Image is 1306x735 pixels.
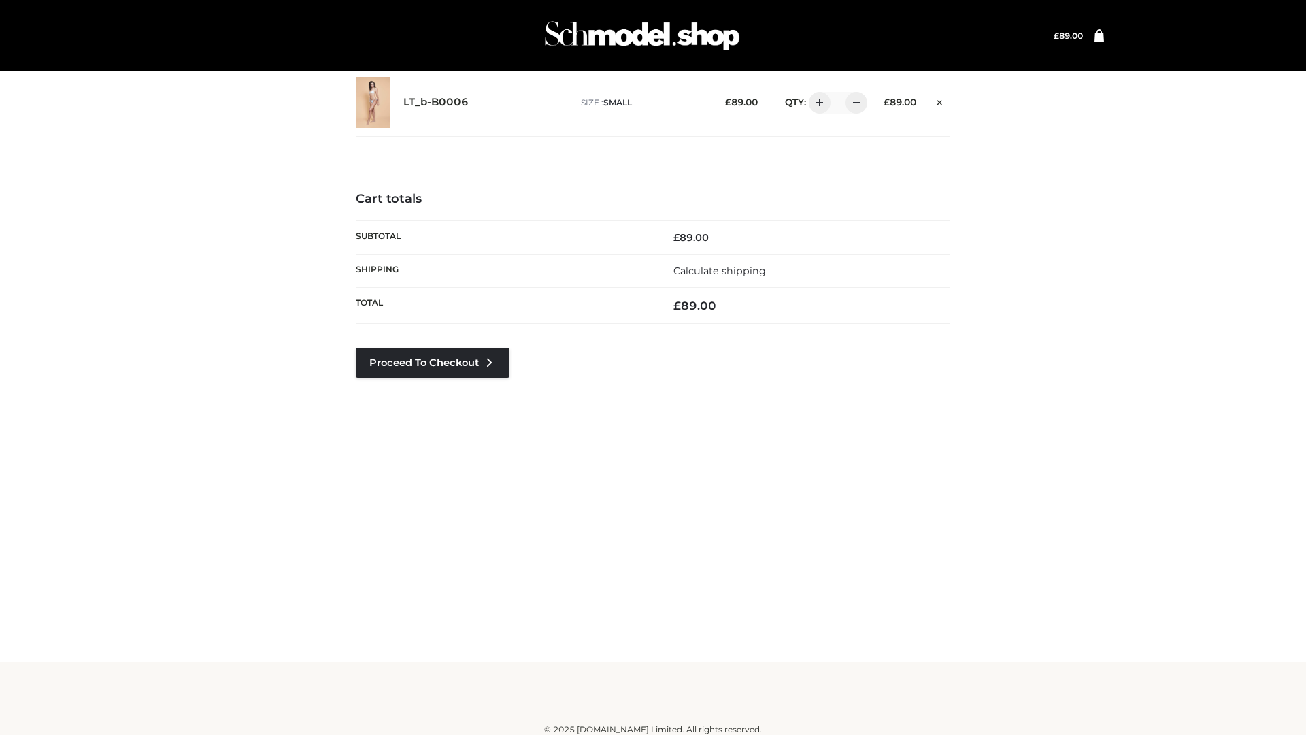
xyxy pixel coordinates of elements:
img: Schmodel Admin 964 [540,9,744,63]
bdi: 89.00 [673,299,716,312]
th: Total [356,288,653,324]
h4: Cart totals [356,192,950,207]
a: £89.00 [1054,31,1083,41]
span: £ [884,97,890,108]
bdi: 89.00 [1054,31,1083,41]
span: SMALL [603,97,632,108]
bdi: 89.00 [673,231,709,244]
a: Calculate shipping [673,265,766,277]
p: size : [581,97,704,109]
div: QTY: [771,92,863,114]
a: LT_b-B0006 [403,96,469,109]
a: Remove this item [930,92,950,110]
span: £ [673,231,680,244]
bdi: 89.00 [725,97,758,108]
bdi: 89.00 [884,97,916,108]
th: Shipping [356,254,653,287]
span: £ [673,299,681,312]
span: £ [725,97,731,108]
th: Subtotal [356,220,653,254]
span: £ [1054,31,1059,41]
a: Proceed to Checkout [356,348,509,378]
